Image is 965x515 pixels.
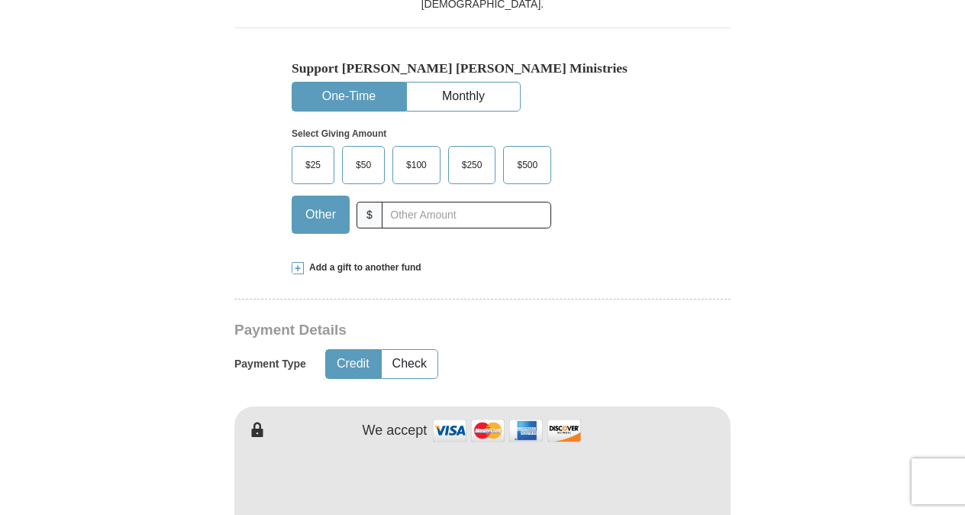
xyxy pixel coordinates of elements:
[454,154,490,177] span: $250
[234,358,306,371] h5: Payment Type
[292,128,386,139] strong: Select Giving Amount
[234,322,624,339] h3: Payment Details
[304,261,421,274] span: Add a gift to another fund
[292,83,405,111] button: One-Time
[399,154,434,177] span: $100
[431,414,583,447] img: credit cards accepted
[348,154,379,177] span: $50
[326,350,380,378] button: Credit
[357,202,382,228] span: $
[363,423,428,439] h4: We accept
[298,154,328,177] span: $25
[298,203,344,226] span: Other
[382,350,437,378] button: Check
[382,202,551,228] input: Other Amount
[407,83,520,111] button: Monthly
[292,60,673,76] h5: Support [PERSON_NAME] [PERSON_NAME] Ministries
[509,154,545,177] span: $500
